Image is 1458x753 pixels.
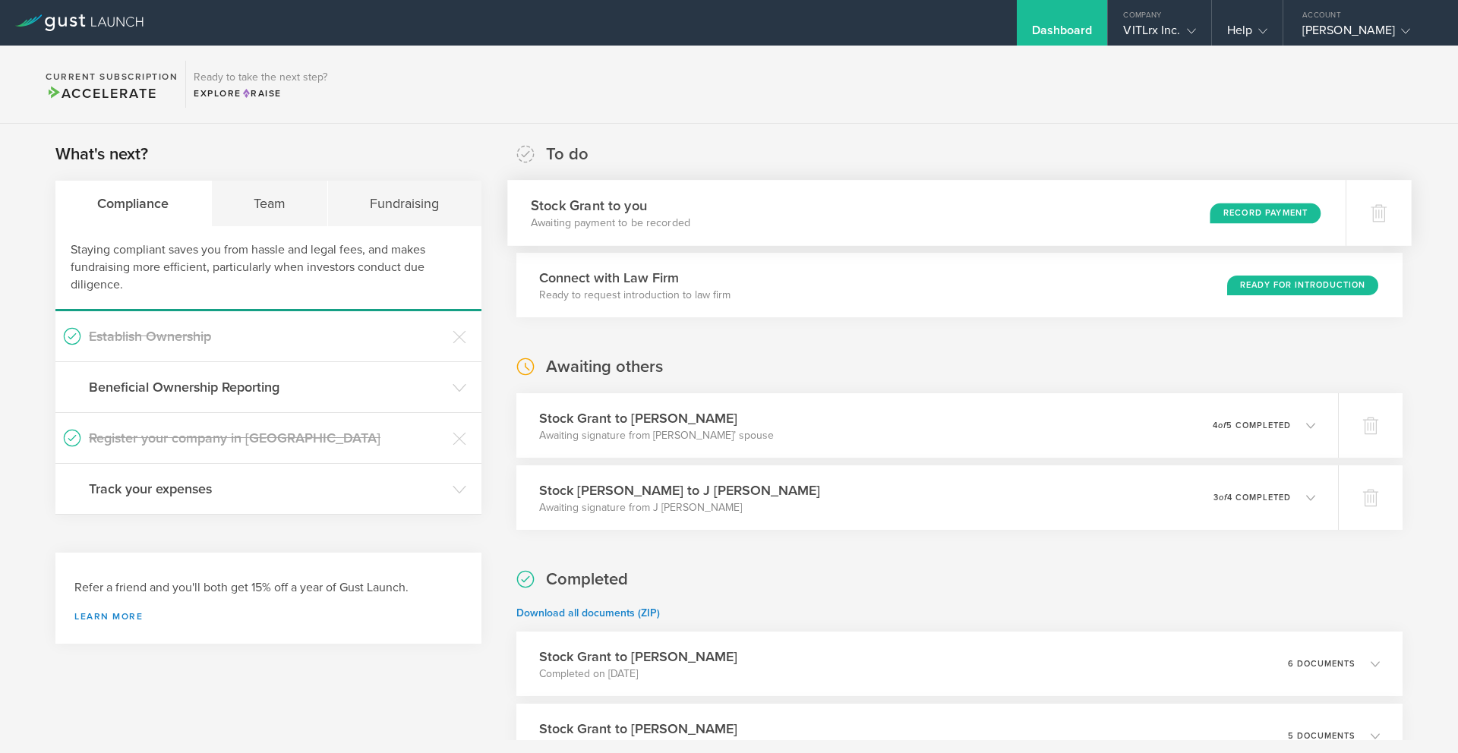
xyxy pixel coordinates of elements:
h3: Track your expenses [89,479,445,499]
h3: Refer a friend and you'll both get 15% off a year of Gust Launch. [74,579,462,597]
div: Ready to take the next step?ExploreRaise [185,61,335,108]
p: 5 documents [1288,732,1355,740]
h2: Completed [546,569,628,591]
p: Completed on [DATE] [539,666,737,682]
div: Record Payment [1210,203,1321,223]
a: Learn more [74,612,462,621]
h3: Stock Grant to you [531,195,690,216]
h2: To do [546,143,589,165]
div: Dashboard [1032,23,1093,46]
h2: What's next? [55,143,148,165]
p: Awaiting payment to be recorded [531,216,690,231]
h3: Stock Grant to [PERSON_NAME] [539,408,774,428]
a: Download all documents (ZIP) [516,606,660,619]
h3: Connect with Law Firm [539,268,731,288]
em: of [1218,421,1226,430]
h3: Stock Grant to [PERSON_NAME] [539,719,737,739]
h3: Stock [PERSON_NAME] to J [PERSON_NAME] [539,480,820,500]
div: Fundraising [328,181,481,226]
h3: Register your company in [GEOGRAPHIC_DATA] [89,428,445,448]
div: VITLrx Inc. [1123,23,1195,46]
h3: Establish Ownership [89,326,445,346]
div: Staying compliant saves you from hassle and legal fees, and makes fundraising more efficient, par... [55,226,481,311]
h3: Ready to take the next step? [194,72,327,83]
h3: Beneficial Ownership Reporting [89,377,445,397]
div: Help [1227,23,1267,46]
p: 3 4 completed [1213,493,1291,502]
div: Compliance [55,181,212,226]
p: 6 documents [1288,660,1355,668]
em: of [1219,493,1227,503]
p: Ready to request introduction to law firm [539,288,731,303]
h2: Current Subscription [46,72,178,81]
div: Stock Grant to youAwaiting payment to be recordedRecord Payment [507,180,1346,246]
p: Awaiting signature from J [PERSON_NAME] [539,500,820,515]
p: 4 5 completed [1213,421,1291,430]
div: [PERSON_NAME] [1302,23,1431,46]
h2: Awaiting others [546,356,663,378]
iframe: Chat Widget [1382,680,1458,753]
h3: Stock Grant to [PERSON_NAME] [539,647,737,666]
div: Connect with Law FirmReady to request introduction to law firmReady for Introduction [516,253,1403,317]
p: Awaiting signature from [PERSON_NAME]’ spouse [539,428,774,443]
span: Accelerate [46,85,156,102]
div: Ready for Introduction [1227,276,1378,295]
div: Explore [194,87,327,100]
div: Team [212,181,329,226]
span: Raise [241,88,282,99]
